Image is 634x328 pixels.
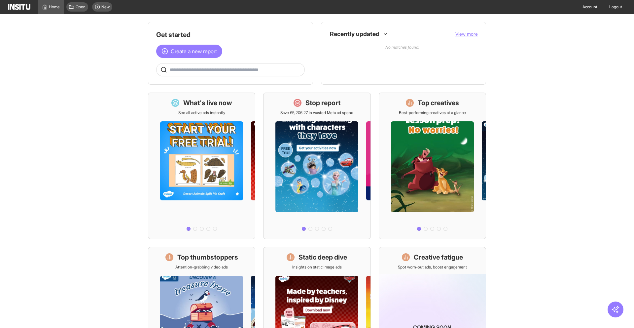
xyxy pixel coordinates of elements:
p: Attention-grabbing video ads [175,265,228,270]
h1: Stop report [305,98,340,107]
img: Logo [8,4,30,10]
p: No matches found. [329,41,475,66]
span: Open [76,4,86,10]
a: Stop reportSave £5,206.27 in wasted Meta ad spend [263,93,370,239]
a: Top creativesBest-performing creatives at a glance [379,93,486,239]
span: New [101,4,110,10]
h1: What's live now [183,98,232,107]
span: Create a new report [171,47,217,55]
h1: Get started [156,30,305,39]
p: See all active ads instantly [178,110,225,115]
p: Insights on static image ads [292,265,342,270]
h1: Top thumbstoppers [177,253,238,262]
p: Save £5,206.27 in wasted Meta ad spend [280,110,353,115]
button: View more [455,31,478,37]
p: Best-performing creatives at a glance [399,110,466,115]
button: Create a new report [156,45,222,58]
span: Home [49,4,60,10]
a: What's live nowSee all active ads instantly [148,93,255,239]
h1: Static deep dive [299,253,347,262]
h1: Top creatives [418,98,459,107]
